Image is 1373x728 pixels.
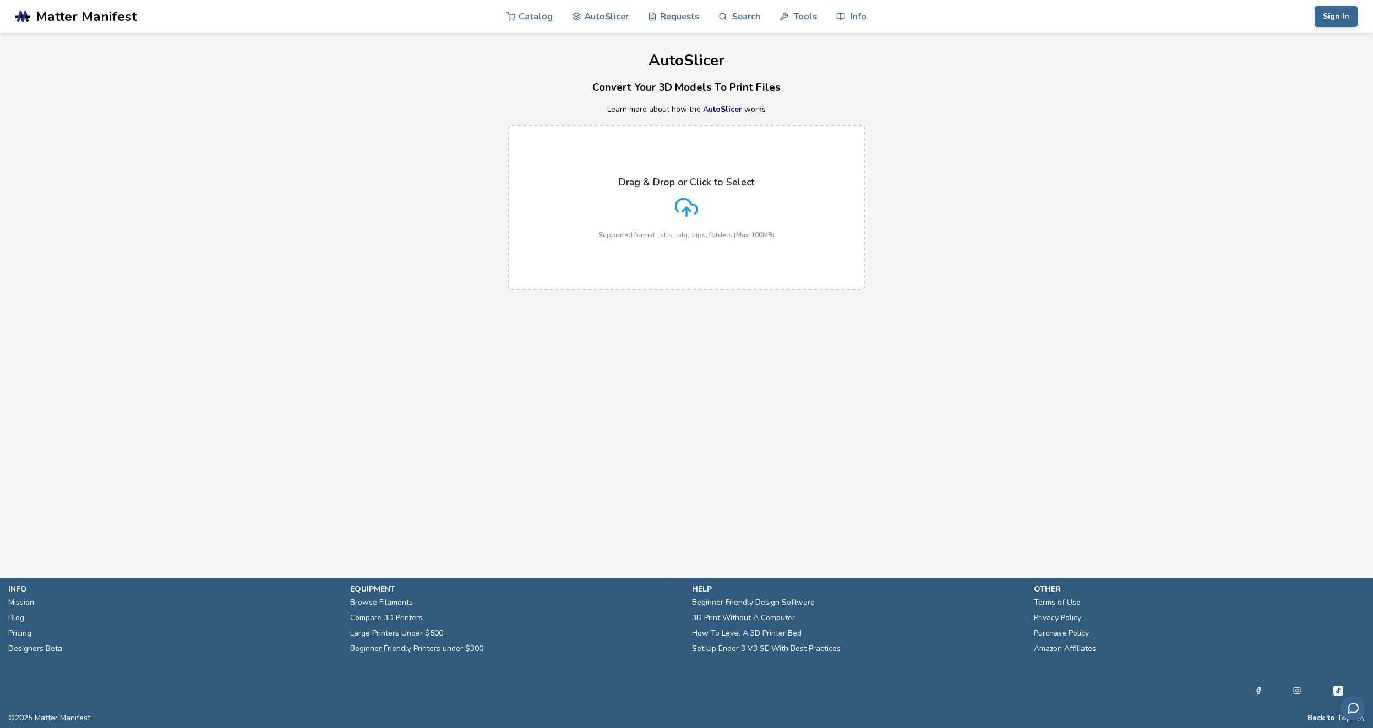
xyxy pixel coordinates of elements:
[1357,714,1365,722] a: RSS Feed
[350,610,423,626] a: Compare 3D Printers
[8,714,90,722] span: © 2025 Matter Manifest
[1255,684,1262,697] a: Facebook
[8,610,24,626] a: Blog
[1034,595,1081,610] a: Terms of Use
[1315,6,1358,27] button: Sign In
[8,583,339,595] p: info
[1341,696,1365,720] button: Send feedback via email
[692,583,1023,595] p: help
[619,177,754,188] p: Drag & Drop or Click to Select
[1034,610,1081,626] a: Privacy Policy
[1034,626,1089,641] a: Purchase Policy
[8,626,31,641] a: Pricing
[8,595,34,610] a: Mission
[350,641,483,656] a: Beginner Friendly Printers under $300
[703,104,742,114] a: AutoSlicer
[36,9,137,24] span: Matter Manifest
[1034,583,1365,595] p: other
[692,595,815,610] a: Beginner Friendly Design Software
[692,641,841,656] a: Set Up Ender 3 V3 SE With Best Practices
[692,610,795,626] a: 3D Print Without A Computer
[350,626,443,641] a: Large Printers Under $500
[1307,714,1352,722] button: Back to Top
[350,595,413,610] a: Browse Filaments
[1332,684,1345,697] a: Tiktok
[692,626,802,641] a: How To Level A 3D Printer Bed
[1293,684,1301,697] a: Instagram
[598,231,775,239] p: Supported format: .stls, .obj, .zips, folders (Max 100MB)
[350,583,681,595] p: equipment
[8,641,62,656] a: Designers Beta
[1034,641,1096,656] a: Amazon Affiliates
